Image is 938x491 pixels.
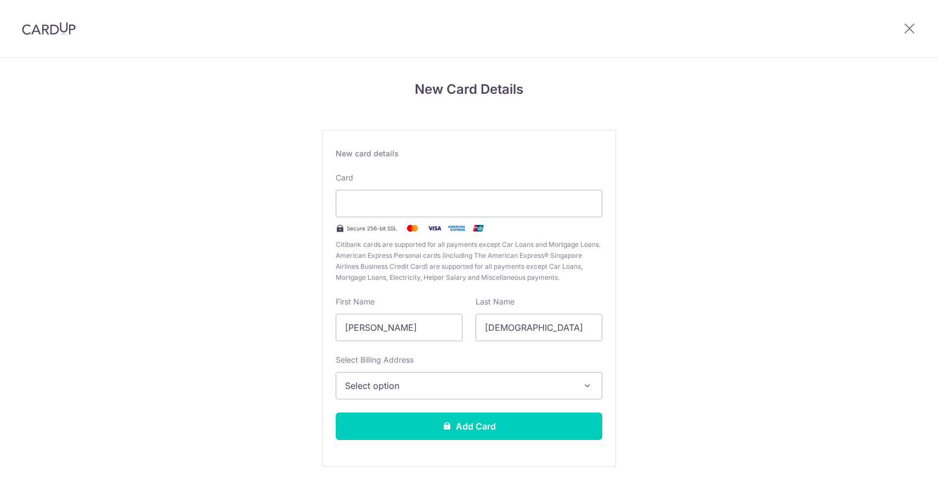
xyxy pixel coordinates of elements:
img: .alt.unionpay [467,222,489,235]
img: Mastercard [402,222,423,235]
span: Citibank cards are supported for all payments except Car Loans and Mortgage Loans. American Expre... [336,239,602,283]
button: Add Card [336,413,602,440]
label: Last Name [476,296,515,307]
img: CardUp [22,22,76,35]
img: .alt.amex [445,222,467,235]
label: Card [336,172,353,183]
input: Cardholder First Name [336,314,462,341]
label: Select Billing Address [336,354,414,365]
input: Cardholder Last Name [476,314,602,341]
h4: New Card Details [322,80,616,99]
button: Select option [336,372,602,399]
iframe: Opens a widget where you can find more information [867,458,927,486]
img: Visa [423,222,445,235]
span: Secure 256-bit SSL [347,224,397,233]
label: First Name [336,296,375,307]
div: New card details [336,148,602,159]
iframe: Secure card payment input frame [345,197,593,210]
span: Select option [345,379,573,392]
